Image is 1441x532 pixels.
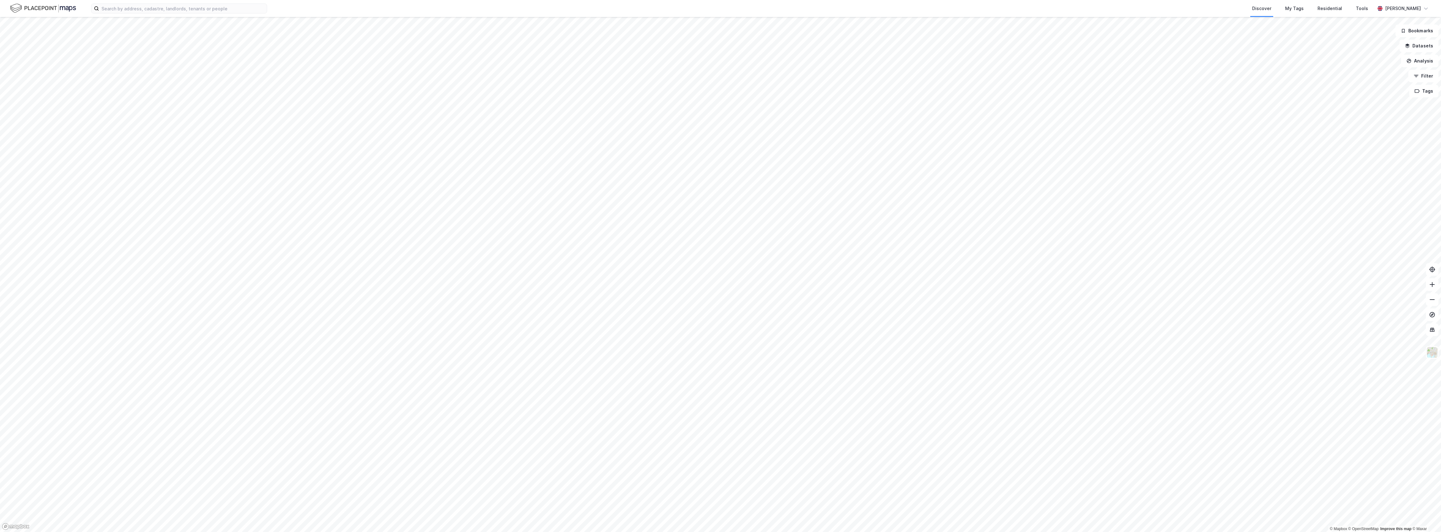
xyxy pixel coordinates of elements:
[99,4,267,13] input: Search by address, cadastre, landlords, tenants or people
[1410,502,1441,532] div: Kontrollprogram for chat
[1318,5,1342,12] div: Residential
[1285,5,1304,12] div: My Tags
[1252,5,1271,12] div: Discover
[1409,85,1438,97] button: Tags
[1356,5,1368,12] div: Tools
[1385,5,1421,12] div: [PERSON_NAME]
[1401,55,1438,67] button: Analysis
[1380,527,1411,531] a: Improve this map
[1348,527,1379,531] a: OpenStreetMap
[1330,527,1347,531] a: Mapbox
[1395,24,1438,37] button: Bookmarks
[2,523,30,530] a: Mapbox homepage
[1400,40,1438,52] button: Datasets
[1410,502,1441,532] iframe: Chat Widget
[1408,70,1438,82] button: Filter
[1426,346,1438,358] img: Z
[10,3,76,14] img: logo.f888ab2527a4732fd821a326f86c7f29.svg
